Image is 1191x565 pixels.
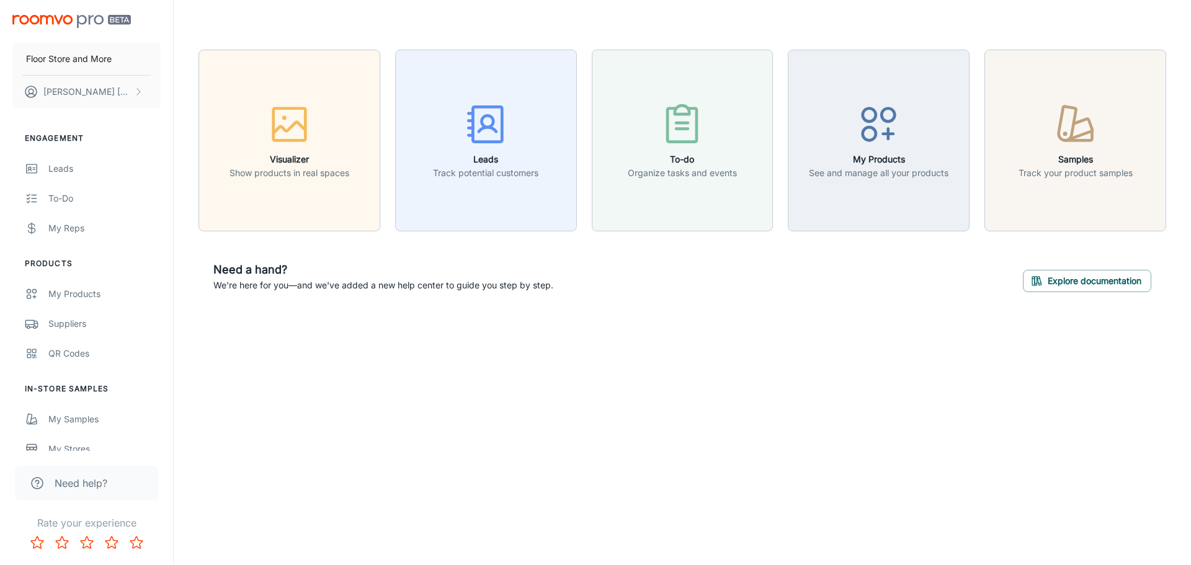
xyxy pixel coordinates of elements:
[788,133,970,146] a: My ProductsSee and manage all your products
[230,153,349,166] h6: Visualizer
[592,50,774,231] button: To-doOrganize tasks and events
[984,133,1166,146] a: SamplesTrack your product samples
[628,166,737,180] p: Organize tasks and events
[48,192,161,205] div: To-do
[628,153,737,166] h6: To-do
[984,50,1166,231] button: SamplesTrack your product samples
[433,166,538,180] p: Track potential customers
[43,85,131,99] p: [PERSON_NAME] [PERSON_NAME]
[1019,166,1133,180] p: Track your product samples
[48,162,161,176] div: Leads
[48,221,161,235] div: My Reps
[809,166,948,180] p: See and manage all your products
[433,153,538,166] h6: Leads
[12,15,131,28] img: Roomvo PRO Beta
[395,133,577,146] a: LeadsTrack potential customers
[48,287,161,301] div: My Products
[788,50,970,231] button: My ProductsSee and manage all your products
[12,76,161,108] button: [PERSON_NAME] [PERSON_NAME]
[48,317,161,331] div: Suppliers
[198,50,380,231] button: VisualizerShow products in real spaces
[213,261,553,278] h6: Need a hand?
[12,43,161,75] button: Floor Store and More
[395,50,577,231] button: LeadsTrack potential customers
[1023,270,1151,292] button: Explore documentation
[48,347,161,360] div: QR Codes
[809,153,948,166] h6: My Products
[592,133,774,146] a: To-doOrganize tasks and events
[1019,153,1133,166] h6: Samples
[230,166,349,180] p: Show products in real spaces
[26,52,112,66] p: Floor Store and More
[1023,274,1151,286] a: Explore documentation
[213,278,553,292] p: We're here for you—and we've added a new help center to guide you step by step.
